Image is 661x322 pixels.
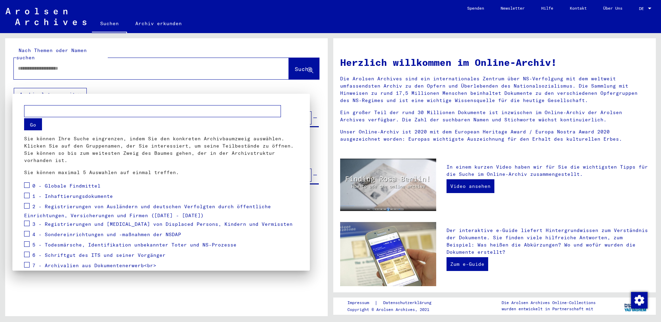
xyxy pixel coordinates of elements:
span: 7 - Archivalien aus Dokumentenerwerb<br> [32,262,156,269]
p: Sie können maximal 5 Auswahlen auf einmal treffen. [24,169,298,176]
span: 3 - Registrierungen und [MEDICAL_DATA] von Displaced Persons, Kindern und Vermissten [32,221,293,227]
button: Go [24,118,42,130]
span: 4 - Sondereinrichtungen und -maßnahmen der NSDAP [32,231,181,238]
span: 6 - Schriftgut des ITS und seiner Vorgänger [32,252,166,258]
span: 5 - Todesmärsche, Identifikation unbekannter Toter und NS-Prozesse [32,242,237,248]
p: Sie können Ihre Suche eingrenzen, indem Sie den konkreten Archivbaumzweig auswählen. Klicken Sie ... [24,135,298,164]
span: 0 - Globale Findmittel [32,183,101,189]
img: Zustimmung ändern [631,292,648,309]
span: 1 - Inhaftierungsdokumente [32,193,113,199]
span: 2 - Registrierungen von Ausländern und deutschen Verfolgten durch öffentliche Einrichtungen, Vers... [24,203,271,219]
